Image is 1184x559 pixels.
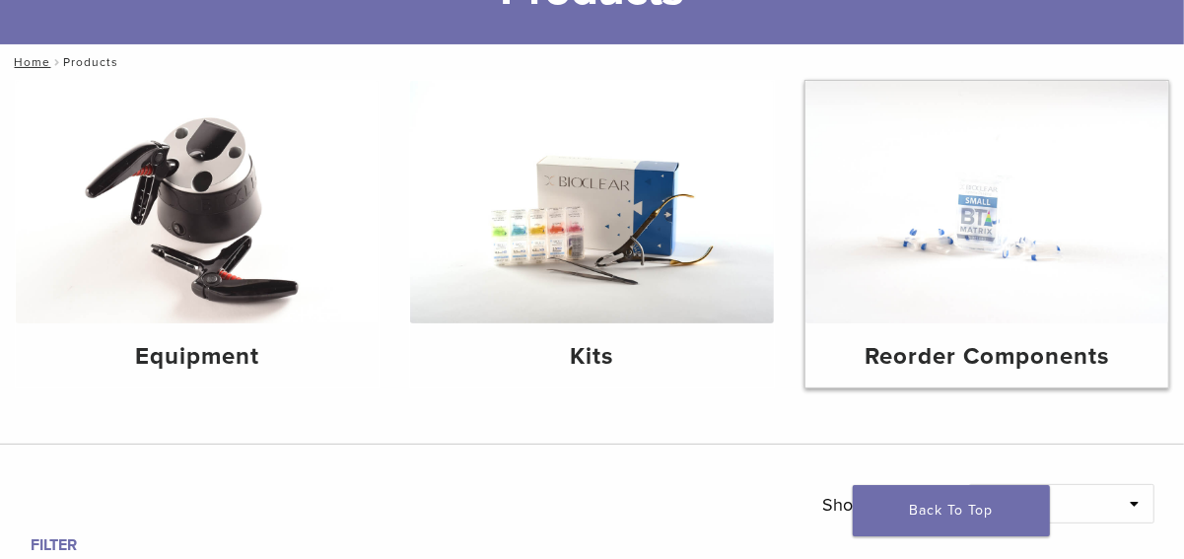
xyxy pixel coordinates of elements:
[50,57,63,67] span: /
[853,485,1050,536] a: Back To Top
[16,81,379,387] a: Equipment
[426,339,757,375] h4: Kits
[410,81,773,387] a: Kits
[805,81,1168,387] a: Reorder Components
[32,339,363,375] h4: Equipment
[805,81,1168,323] img: Reorder Components
[821,339,1152,375] h4: Reorder Components
[822,484,940,525] p: Showing results
[410,81,773,323] img: Kits
[31,533,281,557] h4: Filter
[8,55,50,69] a: Home
[16,81,379,323] img: Equipment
